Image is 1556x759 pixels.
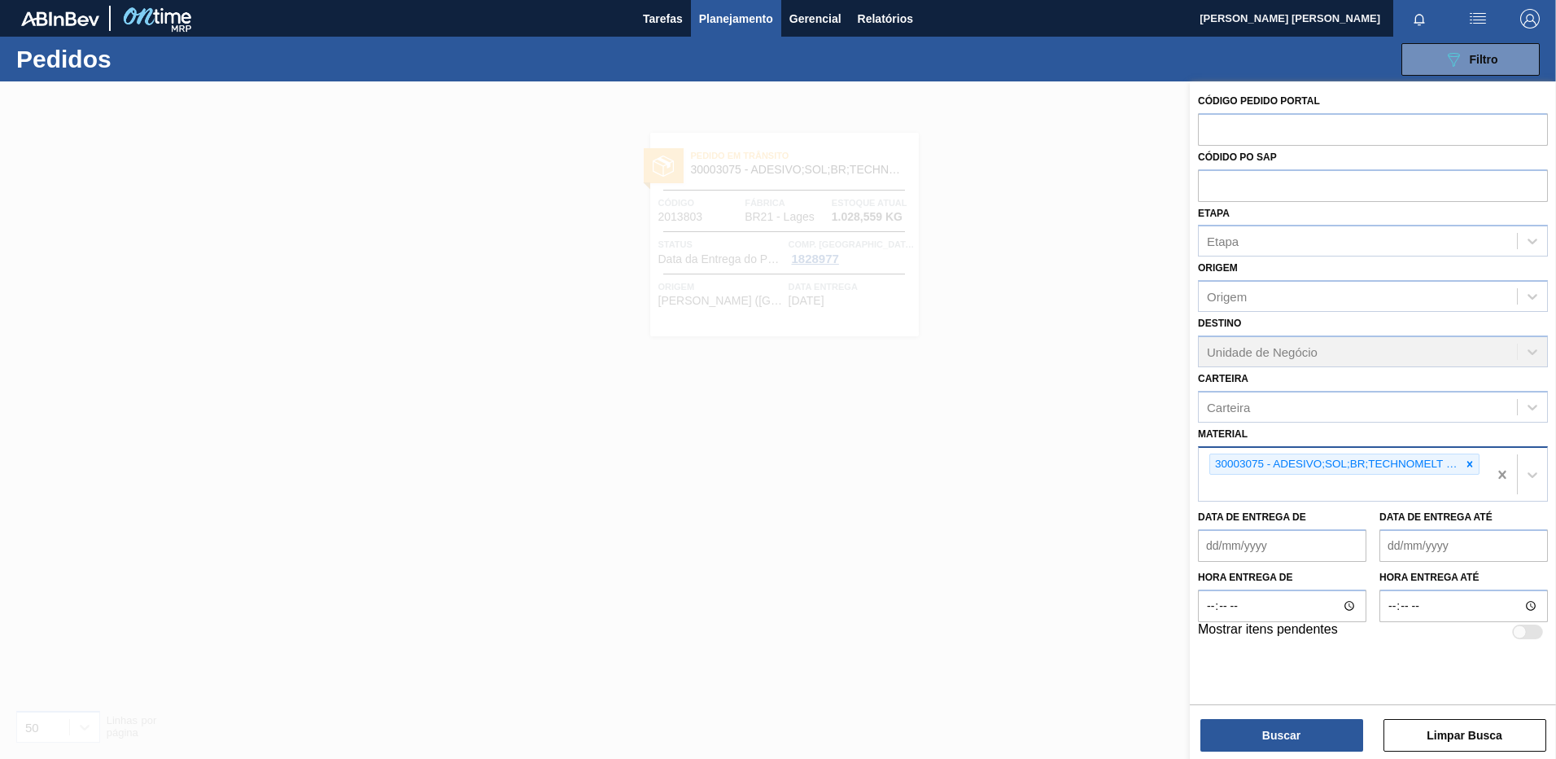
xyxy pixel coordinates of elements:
[1198,566,1366,590] label: Hora entrega de
[1470,53,1498,66] span: Filtro
[1198,262,1238,274] label: Origem
[1198,622,1338,642] label: Mostrar itens pendentes
[1198,428,1248,440] label: Material
[1207,235,1239,248] div: Etapa
[1468,9,1488,29] img: userActions
[1379,529,1548,562] input: dd/mm/yyyy
[1198,529,1366,562] input: dd/mm/yyyy
[1198,373,1248,384] label: Carteira
[1520,9,1540,29] img: Logout
[1198,511,1306,523] label: Data de Entrega de
[1198,151,1277,163] label: Códido PO SAP
[699,9,773,29] span: Planejamento
[789,9,841,29] span: Gerencial
[1379,566,1548,590] label: Hora entrega até
[21,11,99,26] img: TNhmsLtSVTkK8tSr43FrP2fwEKptu5GPRR3wAAAABJRU5ErkJggg==
[1379,511,1493,523] label: Data de Entrega até
[1198,208,1230,219] label: Etapa
[1210,454,1461,475] div: 30003075 - ADESIVO;SOL;BR;TECHNOMELT SUPRA HT 35125
[1198,318,1241,329] label: Destino
[1207,400,1250,414] div: Carteira
[1207,290,1247,304] div: Origem
[858,9,913,29] span: Relatórios
[1401,43,1540,76] button: Filtro
[1198,95,1320,107] label: Código Pedido Portal
[1393,7,1445,30] button: Notificações
[643,9,683,29] span: Tarefas
[16,50,260,68] h1: Pedidos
